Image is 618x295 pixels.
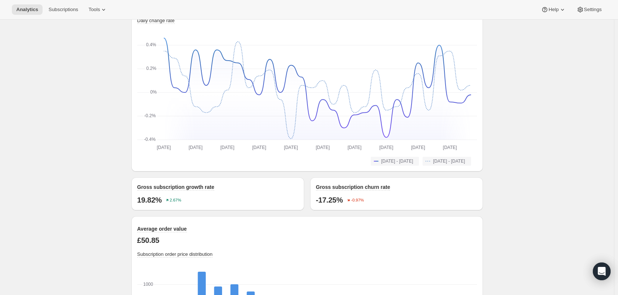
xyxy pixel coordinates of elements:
span: [DATE] - [DATE] [381,158,413,164]
text: 0% [150,89,157,95]
text: [DATE] [347,145,362,150]
rect: Sep 01, 2025 - Sep 30, 2025-0 0 [442,272,450,272]
span: [DATE] - [DATE] [433,158,465,164]
text: [DATE] [411,145,425,150]
text: [DATE] [188,145,202,150]
span: Gross subscription growth rate [137,184,214,190]
text: [DATE] [284,145,298,150]
button: Tools [84,4,112,15]
button: Help [537,4,570,15]
button: Settings [572,4,606,15]
span: Settings [584,7,602,13]
text: -0.2% [144,113,156,118]
span: Tools [88,7,100,13]
p: 19.82% [137,196,162,204]
text: [DATE] [252,145,266,150]
span: Subscriptions [48,7,78,13]
span: Help [548,7,558,13]
rect: Sep 01, 2025 - Sep 30, 2025-0 0 [426,272,434,272]
text: -0.97% [351,198,364,203]
text: [DATE] [316,145,330,150]
text: -0.4% [144,137,156,142]
button: [DATE] - [DATE] [423,157,471,166]
span: Daily change rate [137,18,175,23]
text: 1000 [143,282,153,287]
p: £50.85 [137,236,477,245]
text: 2.67% [170,198,181,203]
button: [DATE] - [DATE] [371,157,419,166]
text: [DATE] [157,145,171,150]
span: Analytics [16,7,38,13]
text: 0.4% [146,42,156,47]
button: Subscriptions [44,4,83,15]
text: [DATE] [379,145,393,150]
text: 0.2% [146,66,157,71]
span: Gross subscription churn rate [316,184,390,190]
button: Analytics [12,4,43,15]
p: -17.25% [316,196,343,204]
text: [DATE] [220,145,234,150]
span: Average order value [137,226,187,232]
span: Subscription order price distribution [137,251,213,257]
text: [DATE] [443,145,457,150]
div: Open Intercom Messenger [593,262,611,280]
